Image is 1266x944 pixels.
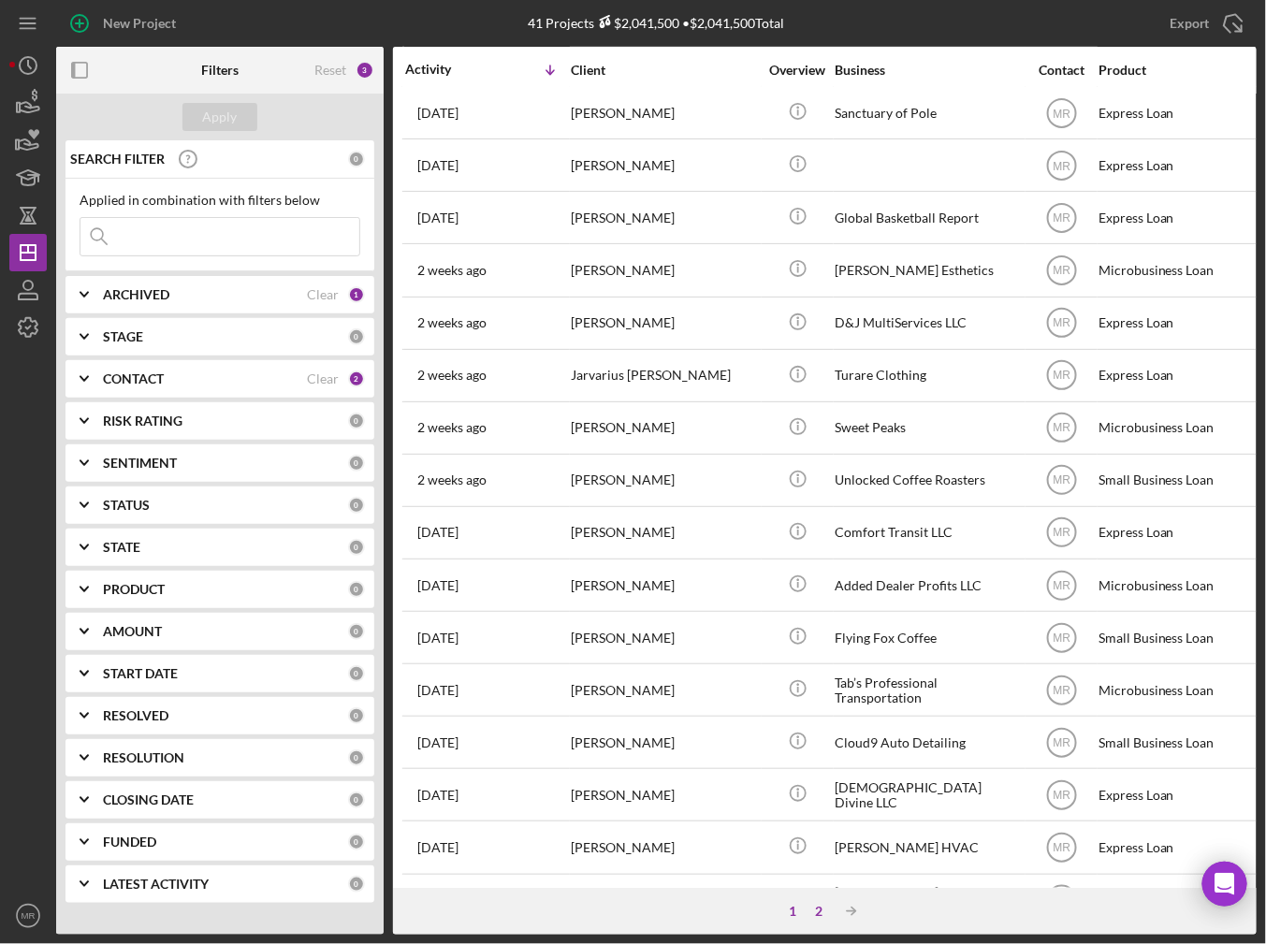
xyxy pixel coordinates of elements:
div: 0 [348,455,365,472]
div: D&J MultiServices LLC [835,298,1022,348]
div: [PERSON_NAME] [571,140,758,190]
text: MR [1053,370,1070,383]
div: Sanctuary of Pole [835,88,1022,138]
time: 2025-09-15 18:13 [417,420,487,435]
time: 2025-09-19 19:35 [417,263,487,278]
div: Jarvarius [PERSON_NAME] [571,351,758,400]
text: MR [1053,579,1070,592]
b: Filters [201,63,239,78]
div: Sweet Peaks [835,403,1022,453]
time: 2025-09-15 16:35 [417,472,487,487]
div: Apply [203,103,238,131]
b: RESOLUTION [103,750,184,765]
div: Client [571,63,758,78]
time: 2025-09-05 12:59 [417,788,458,803]
div: [PERSON_NAME] [571,403,758,453]
div: 0 [348,539,365,556]
div: Reset [314,63,346,78]
div: [PERSON_NAME] Pallet Sales And Repair, Inc. [835,876,1022,925]
div: Cloud9 Auto Detailing [835,718,1022,767]
time: 2025-09-11 16:19 [417,578,458,593]
b: RISK RATING [103,414,182,428]
div: [PERSON_NAME] [571,456,758,505]
time: 2025-09-16 04:23 [417,368,487,383]
div: 3 [356,61,374,80]
time: 2025-09-28 18:46 [417,106,458,121]
text: MR [1053,422,1070,435]
div: Global Basketball Report [835,193,1022,242]
div: [PERSON_NAME] [571,876,758,925]
b: CLOSING DATE [103,792,194,807]
time: 2025-09-03 18:20 [417,840,458,855]
div: 0 [348,623,365,640]
text: MR [1053,211,1070,225]
div: [PERSON_NAME] [571,560,758,610]
div: 1 [348,286,365,303]
text: MR [22,911,36,922]
div: 41 Projects • $2,041,500 Total [529,15,785,31]
div: Open Intercom Messenger [1202,862,1247,907]
time: 2025-09-26 22:59 [417,158,458,173]
div: Flying Fox Coffee [835,613,1022,662]
div: 2 [807,904,833,919]
time: 2025-09-08 11:18 [417,683,458,698]
div: 0 [348,151,365,167]
div: Turare Clothing [835,351,1022,400]
div: 0 [348,834,365,850]
div: [PERSON_NAME] [571,770,758,820]
div: 0 [348,665,365,682]
div: [PERSON_NAME] [571,298,758,348]
div: [PERSON_NAME] [571,822,758,872]
div: [PERSON_NAME] [571,245,758,295]
button: MR [9,897,47,935]
div: 0 [348,707,365,724]
text: MR [1053,842,1070,855]
div: [PERSON_NAME] [571,88,758,138]
text: MR [1053,107,1070,120]
button: New Project [56,5,195,42]
div: Applied in combination with filters below [80,193,360,208]
div: Business [835,63,1022,78]
div: [PERSON_NAME] HVAC [835,822,1022,872]
div: 0 [348,413,365,429]
b: FUNDED [103,835,156,850]
b: CONTACT [103,371,164,386]
b: LATEST ACTIVITY [103,877,209,892]
text: MR [1053,159,1070,172]
div: Contact [1026,63,1097,78]
text: MR [1053,736,1070,749]
b: ARCHIVED [103,287,169,302]
div: [PERSON_NAME] [571,613,758,662]
time: 2025-09-08 17:26 [417,631,458,646]
b: STATE [103,540,140,555]
b: PRODUCT [103,582,165,597]
time: 2025-09-12 16:23 [417,525,458,540]
div: [DEMOGRAPHIC_DATA] Divine LLC [835,770,1022,820]
div: [PERSON_NAME] Esthetics [835,245,1022,295]
div: 2 [348,370,365,387]
b: SEARCH FILTER [70,152,165,167]
div: Tab’s Professional Transportation [835,665,1022,715]
b: STATUS [103,498,150,513]
div: [PERSON_NAME] [571,665,758,715]
button: Export [1151,5,1257,42]
text: MR [1053,265,1070,278]
div: Comfort Transit LLC [835,508,1022,558]
text: MR [1053,790,1070,803]
div: Activity [405,62,487,77]
b: SENTIMENT [103,456,177,471]
div: [PERSON_NAME] [571,718,758,767]
time: 2025-09-24 21:23 [417,211,458,225]
div: Overview [763,63,833,78]
div: Added Dealer Profits LLC [835,560,1022,610]
text: MR [1053,527,1070,540]
div: 0 [348,581,365,598]
div: [PERSON_NAME] [571,508,758,558]
b: RESOLVED [103,708,168,723]
button: Apply [182,103,257,131]
time: 2025-09-05 15:22 [417,735,458,750]
text: MR [1053,632,1070,645]
text: MR [1053,474,1070,487]
div: Clear [307,287,339,302]
div: 0 [348,497,365,514]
